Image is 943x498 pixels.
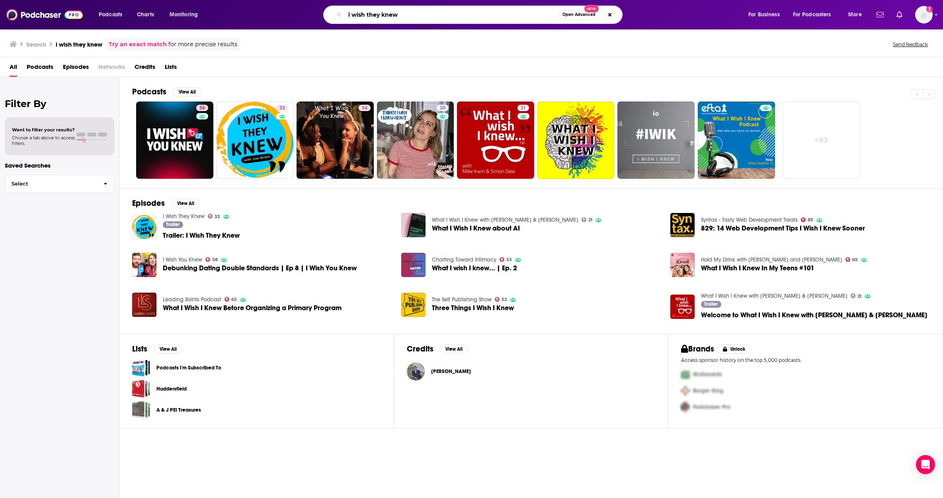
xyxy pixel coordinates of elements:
[5,162,114,169] p: Saved Searches
[156,363,221,372] a: Podcasts I'm Subscribed To
[890,41,930,48] button: Send feedback
[132,344,147,354] h2: Lists
[196,105,208,111] a: 58
[173,87,201,97] button: View All
[693,404,730,410] span: Podchaser Pro
[27,61,53,77] span: Podcasts
[843,8,872,21] button: open menu
[808,218,813,222] span: 83
[701,312,927,318] a: Welcome to What I Wish I Knew with Mike Irwin & Simon Daw
[801,217,814,222] a: 83
[132,401,150,419] a: A & J PEI Treasures
[437,105,449,111] a: 20
[559,10,599,20] button: Open AdvancedNew
[170,9,198,20] span: Monitoring
[857,295,861,298] span: 21
[132,359,150,377] a: Podcasts I'm Subscribed To
[217,102,294,179] a: 33
[359,105,371,111] a: 34
[331,6,630,24] div: Search podcasts, credits, & more...
[678,399,693,415] img: Third Pro Logo
[5,181,97,186] span: Select
[401,253,426,277] a: What I wish I knew... | Ep. 2
[199,104,205,112] span: 58
[915,6,933,23] span: Logged in as saxton
[916,455,935,474] div: Open Intercom Messenger
[681,357,930,363] p: Access sponsor history on the top 5,000 podcasts.
[163,256,202,263] a: I Wish You Knew
[297,102,374,179] a: 34
[588,218,592,222] span: 21
[457,102,534,179] a: 21
[231,298,237,301] span: 65
[208,214,221,219] a: 33
[132,215,156,239] a: Trailer: I Wish They Knew
[432,265,517,271] a: What I wish I knew... | Ep. 2
[701,256,842,263] a: Hold My Drink with Charleen and Ellie
[156,385,187,393] a: Huddersfield
[432,217,578,223] a: What I Wish I Knew with Mike Irwin & Simon Daw
[362,104,367,112] span: 34
[670,213,695,237] img: 829: 14 Web Development Tips I Wish I Knew Sooner
[717,344,751,354] button: Unlock
[132,198,165,208] h2: Episodes
[788,8,843,21] button: open menu
[401,213,426,237] img: What I Wish I Knew about AI
[132,87,201,97] a: PodcastsView All
[154,344,182,354] button: View All
[440,104,445,112] span: 20
[99,9,122,20] span: Podcasts
[584,5,599,12] span: New
[582,217,593,222] a: 21
[12,135,75,146] span: Choose a tab above to access filters.
[748,9,780,20] span: For Business
[132,253,156,277] img: Debunking Dating Double Standards | Ep 8 | I Wish You Knew
[793,9,831,20] span: For Podcasters
[401,293,426,317] img: Three Things I Wish I Knew
[431,368,471,375] span: [PERSON_NAME]
[704,302,718,307] span: Trailer
[845,257,858,262] a: 65
[276,105,288,111] a: 33
[136,102,213,179] a: 58
[502,298,507,301] span: 52
[701,265,814,271] a: What I Wish I Knew In My Teens #101
[670,253,695,277] img: What I Wish I Knew In My Teens #101
[93,8,133,21] button: open menu
[431,368,471,375] a: Kevin Trudeau
[163,265,357,271] span: Debunking Dating Double Standards | Ep 8 | I Wish You Knew
[156,406,201,414] a: A & J PEI Treasures
[279,104,285,112] span: 33
[165,61,177,77] a: Lists
[132,380,150,398] span: Huddersfield
[506,258,512,262] span: 53
[517,105,529,111] a: 21
[225,297,237,302] a: 65
[135,61,155,77] a: Credits
[212,258,218,262] span: 58
[407,359,656,384] button: Kevin TrudeauKevin Trudeau
[168,40,237,49] span: for more precise results
[132,293,156,317] img: What I Wish I Knew Before Organizing a Primary Program
[137,9,154,20] span: Charts
[848,9,862,20] span: More
[783,102,860,179] a: +93
[345,8,559,21] input: Search podcasts, credits, & more...
[6,7,83,22] img: Podchaser - Follow, Share and Rate Podcasts
[926,6,933,12] svg: Add a profile image
[56,41,102,48] h3: i wish they knew
[701,293,847,299] a: What I Wish I Knew with Mike Irwin & Simon Daw
[701,225,865,232] a: 829: 14 Web Development Tips I Wish I Knew Sooner
[164,8,208,21] button: open menu
[678,366,693,383] img: First Pro Logo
